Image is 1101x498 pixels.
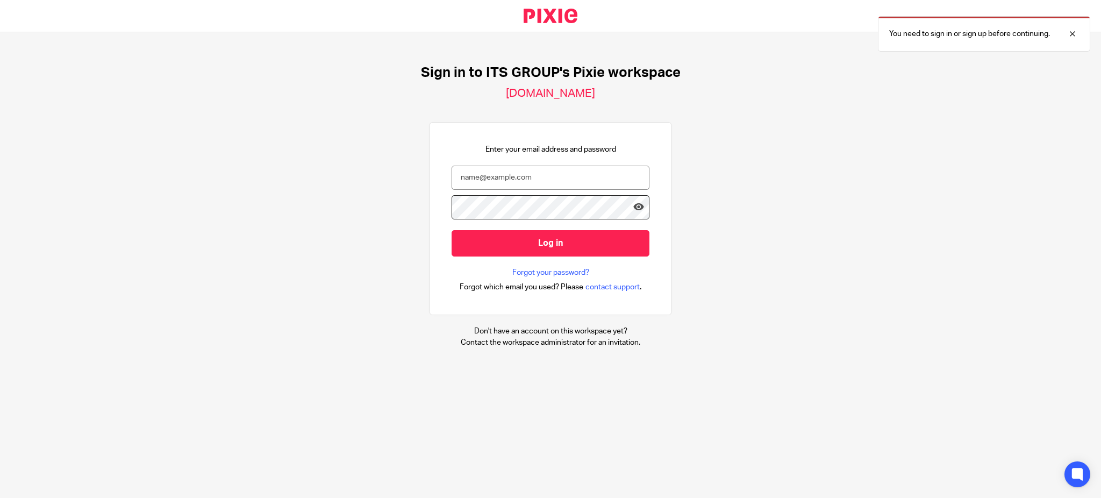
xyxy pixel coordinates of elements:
p: Enter your email address and password [485,144,616,155]
p: You need to sign in or sign up before continuing. [889,29,1050,39]
p: Don't have an account on this workspace yet? [461,326,640,337]
p: Contact the workspace administrator for an invitation. [461,337,640,348]
input: Log in [452,230,649,257]
span: contact support [585,282,640,293]
div: . [460,281,642,293]
span: Forgot which email you used? Please [460,282,583,293]
h1: Sign in to ITS GROUP's Pixie workspace [421,65,681,81]
input: name@example.com [452,166,649,190]
h2: [DOMAIN_NAME] [506,87,595,101]
a: Forgot your password? [512,267,589,278]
